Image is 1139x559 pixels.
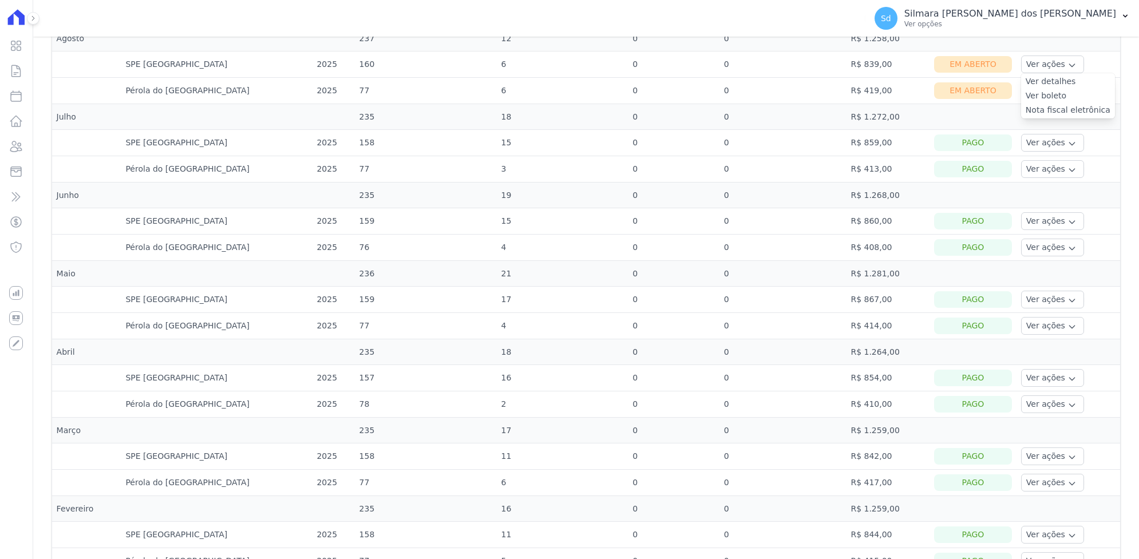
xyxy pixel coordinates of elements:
[934,318,1012,334] div: Pago
[312,522,354,548] td: 2025
[934,396,1012,413] div: Pago
[355,287,497,313] td: 159
[846,365,930,391] td: R$ 854,00
[628,339,719,365] td: 0
[934,474,1012,491] div: Pago
[628,208,719,235] td: 0
[628,26,719,51] td: 0
[846,287,930,313] td: R$ 867,00
[1021,160,1084,178] button: Ver ações
[846,261,930,287] td: R$ 1.281,00
[1021,55,1084,73] button: Ver ações
[846,104,930,130] td: R$ 1.272,00
[1026,76,1110,88] a: Ver detalhes
[846,418,930,443] td: R$ 1.259,00
[865,2,1139,34] button: Sd Silmara [PERSON_NAME] dos [PERSON_NAME] Ver opções
[312,313,354,339] td: 2025
[355,522,497,548] td: 158
[719,51,847,78] td: 0
[52,26,121,51] td: Agosto
[355,51,497,78] td: 160
[934,239,1012,256] div: Pago
[52,418,121,443] td: Março
[497,156,628,183] td: 3
[934,213,1012,229] div: Pago
[846,391,930,418] td: R$ 410,00
[497,339,628,365] td: 18
[497,418,628,443] td: 17
[628,183,719,208] td: 0
[355,339,497,365] td: 235
[881,14,891,22] span: Sd
[52,339,121,365] td: Abril
[846,156,930,183] td: R$ 413,00
[121,470,312,496] td: Pérola do [GEOGRAPHIC_DATA]
[719,287,847,313] td: 0
[312,235,354,261] td: 2025
[719,261,847,287] td: 0
[628,287,719,313] td: 0
[121,313,312,339] td: Pérola do [GEOGRAPHIC_DATA]
[628,51,719,78] td: 0
[52,183,121,208] td: Junho
[497,26,628,51] td: 12
[934,56,1012,73] div: Em Aberto
[719,443,847,470] td: 0
[719,235,847,261] td: 0
[719,470,847,496] td: 0
[312,365,354,391] td: 2025
[312,130,354,156] td: 2025
[355,208,497,235] td: 159
[628,104,719,130] td: 0
[1021,134,1084,152] button: Ver ações
[628,78,719,104] td: 0
[355,183,497,208] td: 235
[312,78,354,104] td: 2025
[121,156,312,183] td: Pérola do [GEOGRAPHIC_DATA]
[497,443,628,470] td: 11
[1021,239,1084,256] button: Ver ações
[628,261,719,287] td: 0
[121,208,312,235] td: SPE [GEOGRAPHIC_DATA]
[719,522,847,548] td: 0
[1026,90,1110,102] a: Ver boleto
[52,496,121,522] td: Fevereiro
[312,156,354,183] td: 2025
[628,235,719,261] td: 0
[846,522,930,548] td: R$ 844,00
[1021,317,1084,335] button: Ver ações
[497,522,628,548] td: 11
[846,470,930,496] td: R$ 417,00
[312,51,354,78] td: 2025
[121,235,312,261] td: Pérola do [GEOGRAPHIC_DATA]
[934,370,1012,386] div: Pago
[497,261,628,287] td: 21
[497,130,628,156] td: 15
[355,104,497,130] td: 235
[497,391,628,418] td: 2
[719,418,847,443] td: 0
[846,443,930,470] td: R$ 842,00
[355,313,497,339] td: 77
[934,161,1012,177] div: Pago
[1026,104,1110,116] a: Nota fiscal eletrônica
[628,522,719,548] td: 0
[846,183,930,208] td: R$ 1.268,00
[846,78,930,104] td: R$ 419,00
[934,134,1012,151] div: Pago
[1021,212,1084,230] button: Ver ações
[719,183,847,208] td: 0
[52,104,121,130] td: Julho
[121,365,312,391] td: SPE [GEOGRAPHIC_DATA]
[934,291,1012,308] div: Pago
[121,51,312,78] td: SPE [GEOGRAPHIC_DATA]
[628,130,719,156] td: 0
[312,208,354,235] td: 2025
[846,130,930,156] td: R$ 859,00
[355,443,497,470] td: 158
[628,365,719,391] td: 0
[355,470,497,496] td: 77
[719,78,847,104] td: 0
[628,496,719,522] td: 0
[312,287,354,313] td: 2025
